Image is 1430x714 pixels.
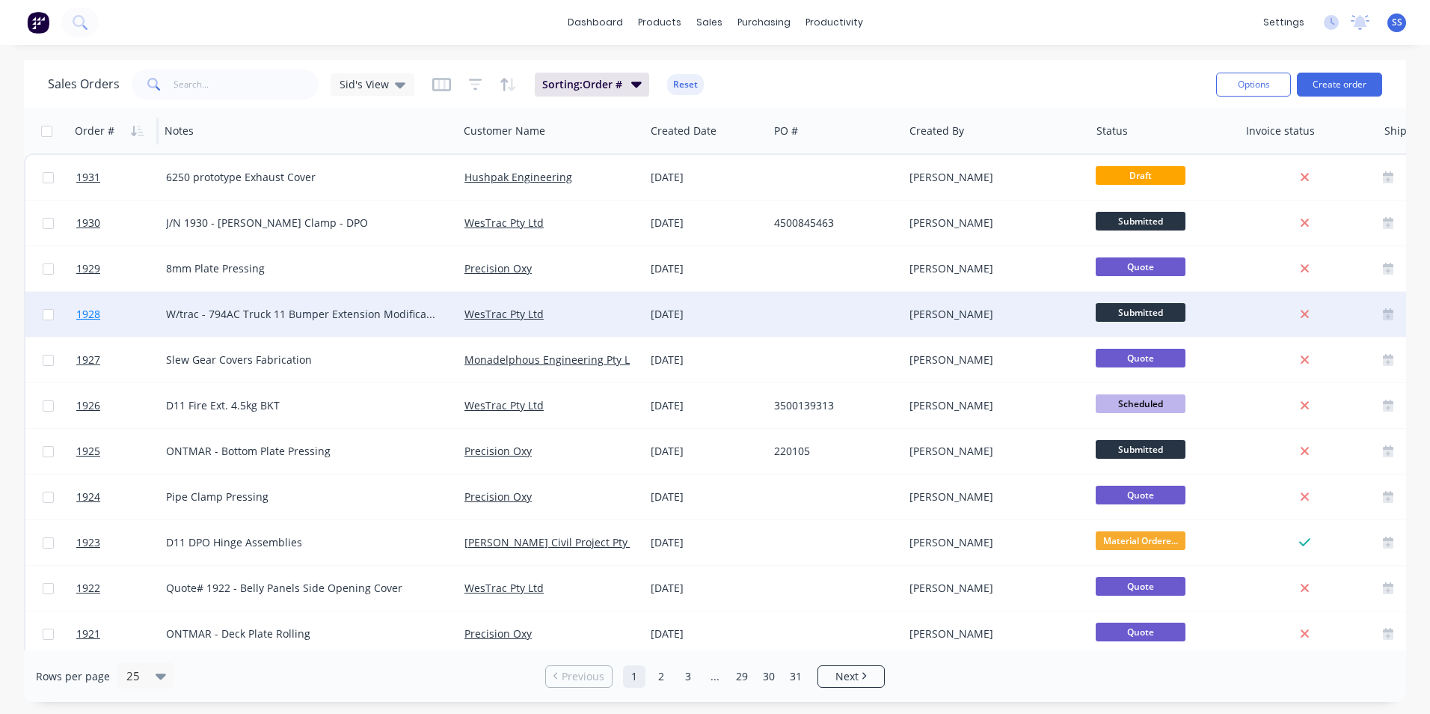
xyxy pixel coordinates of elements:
[76,307,100,322] span: 1928
[76,566,166,611] a: 1922
[835,669,859,684] span: Next
[166,489,438,504] div: Pipe Clamp Pressing
[464,444,532,458] a: Precision Oxy
[76,535,100,550] span: 1923
[76,338,166,382] a: 1927
[165,123,194,138] div: Notes
[909,581,1075,596] div: [PERSON_NAME]
[76,429,166,474] a: 1925
[785,665,807,688] a: Page 31
[166,444,438,459] div: ONTMAR - Bottom Plate Pressing
[689,11,730,34] div: sales
[76,353,100,367] span: 1927
[909,261,1075,276] div: [PERSON_NAME]
[166,353,438,367] div: Slew Gear Covers Fabrication
[542,77,622,92] span: Sorting: Order #
[909,307,1075,322] div: [PERSON_NAME]
[677,665,699,688] a: Page 3
[76,201,166,245] a: 1930
[1297,73,1382,97] button: Create order
[818,669,884,684] a: Next page
[562,669,604,684] span: Previous
[464,170,572,184] a: Hushpak Engineering
[909,444,1075,459] div: [PERSON_NAME]
[774,216,891,231] div: 4500845463
[650,665,672,688] a: Page 2
[76,398,100,413] span: 1926
[774,444,891,459] div: 220105
[340,76,389,92] span: Sid's View
[166,170,438,185] div: 6250 prototype Exhaust Cover
[651,581,762,596] div: [DATE]
[166,398,438,413] div: D11 Fire Ext. 4.5kg BKT
[1096,394,1185,413] span: Scheduled
[1096,123,1128,138] div: Status
[909,353,1075,367] div: [PERSON_NAME]
[651,123,716,138] div: Created Date
[36,669,110,684] span: Rows per page
[1096,440,1185,459] span: Submitted
[774,123,798,138] div: PO #
[651,398,762,413] div: [DATE]
[464,535,646,549] a: [PERSON_NAME] Civil Project Pty Ltd
[75,123,114,138] div: Order #
[758,665,780,688] a: Page 30
[546,669,612,684] a: Previous page
[76,216,100,231] span: 1930
[464,123,545,138] div: Customer Name
[1096,303,1185,322] span: Submitted
[774,398,891,413] div: 3500139313
[1096,531,1185,550] span: Material Ordere...
[651,170,762,185] div: [DATE]
[76,626,100,641] span: 1921
[1096,486,1185,504] span: Quote
[1392,16,1402,29] span: SS
[630,11,689,34] div: products
[27,11,49,34] img: Factory
[798,11,871,34] div: productivity
[1246,123,1315,138] div: Invoice status
[464,307,544,321] a: WesTrac Pty Ltd
[166,581,438,596] div: Quote# 1922 - Belly Panels Side Opening Cover
[464,216,544,230] a: WesTrac Pty Ltd
[166,261,438,276] div: 8mm Plate Pressing
[76,155,166,200] a: 1931
[1256,11,1312,34] div: settings
[464,353,640,367] a: Monadelphous Engineering Pty Ltd
[1096,623,1185,641] span: Quote
[909,626,1075,641] div: [PERSON_NAME]
[464,489,532,504] a: Precision Oxy
[1096,212,1185,231] span: Submitted
[464,581,544,595] a: WesTrac Pty Ltd
[464,398,544,412] a: WesTrac Pty Ltd
[1096,257,1185,276] span: Quote
[166,535,438,550] div: D11 DPO Hinge Assemblies
[704,665,726,688] a: Jump forward
[651,307,762,322] div: [DATE]
[651,489,762,504] div: [DATE]
[464,626,532,641] a: Precision Oxy
[1216,73,1291,97] button: Options
[1096,166,1185,185] span: Draft
[731,665,753,688] a: Page 29
[1096,349,1185,367] span: Quote
[560,11,630,34] a: dashboard
[730,11,798,34] div: purchasing
[76,292,166,337] a: 1928
[651,535,762,550] div: [DATE]
[76,520,166,565] a: 1923
[909,535,1075,550] div: [PERSON_NAME]
[535,73,649,97] button: Sorting:Order #
[76,489,100,504] span: 1924
[174,70,319,100] input: Search...
[76,246,166,291] a: 1929
[76,611,166,656] a: 1921
[909,170,1075,185] div: [PERSON_NAME]
[76,475,166,519] a: 1924
[166,626,438,641] div: ONTMAR - Deck Plate Rolling
[667,74,704,95] button: Reset
[48,77,120,91] h1: Sales Orders
[909,216,1075,231] div: [PERSON_NAME]
[76,444,100,459] span: 1925
[623,665,645,688] a: Page 1 is your current page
